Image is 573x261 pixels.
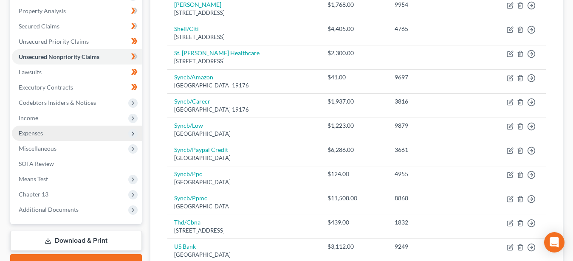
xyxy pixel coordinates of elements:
div: 9697 [395,73,468,81]
a: Thd/Cbna [174,219,200,226]
span: Unsecured Priority Claims [19,38,89,45]
a: Syncb/Paypal Credit [174,146,228,153]
span: SOFA Review [19,160,54,167]
span: Executory Contracts [19,84,73,91]
div: [GEOGRAPHIC_DATA] [174,202,314,210]
a: Property Analysis [12,3,142,19]
div: $41.00 [327,73,381,81]
div: [GEOGRAPHIC_DATA] 19176 [174,106,314,114]
span: Codebtors Insiders & Notices [19,99,96,106]
div: [GEOGRAPHIC_DATA] 19176 [174,81,314,90]
div: [GEOGRAPHIC_DATA] [174,154,314,162]
div: 1832 [395,218,468,227]
span: Property Analysis [19,7,66,14]
div: 9879 [395,121,468,130]
a: Syncb/Ppmc [174,194,207,202]
div: $1,223.00 [327,121,381,130]
div: 4955 [395,170,468,178]
div: [STREET_ADDRESS] [174,227,314,235]
a: Unsecured Priority Claims [12,34,142,49]
a: Download & Print [10,231,142,251]
div: $1,768.00 [327,0,381,9]
div: [STREET_ADDRESS] [174,33,314,41]
div: $1,937.00 [327,97,381,106]
span: Lawsuits [19,68,42,76]
span: Means Test [19,175,48,182]
a: St. [PERSON_NAME] Healthcare [174,49,260,56]
div: 9954 [395,0,468,9]
div: [GEOGRAPHIC_DATA] [174,130,314,138]
div: 9249 [395,242,468,251]
div: [STREET_ADDRESS] [174,57,314,65]
div: 8868 [395,194,468,202]
div: [GEOGRAPHIC_DATA] [174,178,314,186]
div: [GEOGRAPHIC_DATA] [174,251,314,259]
span: Expenses [19,129,43,137]
span: Chapter 13 [19,191,48,198]
a: Syncb/Amazon [174,73,213,81]
div: Open Intercom Messenger [544,232,565,253]
a: SOFA Review [12,156,142,171]
div: $439.00 [327,218,381,227]
a: Executory Contracts [12,80,142,95]
a: Shell/Citi [174,25,199,32]
a: Syncb/Low [174,122,203,129]
a: Unsecured Nonpriority Claims [12,49,142,65]
a: [PERSON_NAME] [174,1,221,8]
span: Secured Claims [19,22,59,30]
span: Additional Documents [19,206,79,213]
a: Syncb/Ppc [174,170,202,177]
div: $2,300.00 [327,49,381,57]
span: Unsecured Nonpriority Claims [19,53,99,60]
a: US Bank [174,243,196,250]
div: [STREET_ADDRESS] [174,9,314,17]
a: Lawsuits [12,65,142,80]
span: Miscellaneous [19,145,56,152]
div: 4765 [395,25,468,33]
div: $3,112.00 [327,242,381,251]
a: Syncb/Carecr [174,98,210,105]
div: 3661 [395,146,468,154]
a: Secured Claims [12,19,142,34]
div: $4,405.00 [327,25,381,33]
div: $6,286.00 [327,146,381,154]
div: $124.00 [327,170,381,178]
span: Income [19,114,38,121]
div: $11,508.00 [327,194,381,202]
div: 3816 [395,97,468,106]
